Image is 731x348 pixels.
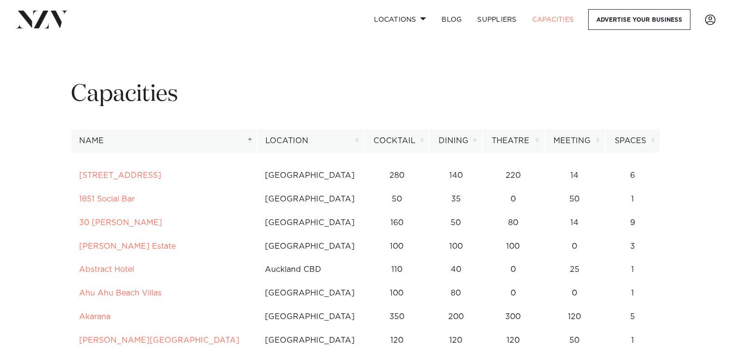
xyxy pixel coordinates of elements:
td: Auckland CBD [257,258,364,281]
th: Cocktail: activate to sort column ascending [364,129,429,153]
td: 5 [605,305,660,329]
td: 100 [429,235,482,258]
td: 1 [605,187,660,211]
td: 350 [364,305,429,329]
td: 0 [482,281,544,305]
td: 110 [364,258,429,281]
td: [GEOGRAPHIC_DATA] [257,211,364,235]
td: 1 [605,281,660,305]
td: [GEOGRAPHIC_DATA] [257,305,364,329]
th: Name: activate to sort column descending [71,129,257,153]
a: Advertise your business [588,9,690,30]
td: 9 [605,211,660,235]
td: 0 [544,281,605,305]
th: Spaces: activate to sort column ascending [605,129,660,153]
td: [GEOGRAPHIC_DATA] [257,187,364,211]
td: 35 [429,187,482,211]
td: 50 [364,187,429,211]
td: 40 [429,258,482,281]
td: 14 [544,164,605,187]
a: 30 [PERSON_NAME] [79,219,162,227]
td: 50 [544,187,605,211]
a: [PERSON_NAME] Estate [79,242,176,250]
a: [PERSON_NAME][GEOGRAPHIC_DATA] [79,336,239,344]
img: nzv-logo.png [15,11,68,28]
td: [GEOGRAPHIC_DATA] [257,164,364,187]
td: 280 [364,164,429,187]
td: 200 [429,305,482,329]
td: 0 [482,187,544,211]
th: Dining: activate to sort column ascending [429,129,482,153]
th: Theatre: activate to sort column ascending [482,129,544,153]
td: 6 [605,164,660,187]
td: 0 [482,258,544,281]
td: 1 [605,258,660,281]
td: 25 [544,258,605,281]
td: [GEOGRAPHIC_DATA] [257,235,364,258]
td: [GEOGRAPHIC_DATA] [257,281,364,305]
td: 80 [429,281,482,305]
td: 220 [482,164,544,187]
a: Abstract Hotel [79,266,134,273]
h1: Capacities [71,80,660,110]
a: 1851 Social Bar [79,195,135,203]
a: BLOG [434,9,469,30]
td: 3 [605,235,660,258]
td: 0 [544,235,605,258]
td: 14 [544,211,605,235]
td: 50 [429,211,482,235]
td: 300 [482,305,544,329]
th: Meeting: activate to sort column ascending [544,129,605,153]
td: 120 [544,305,605,329]
a: Capacities [524,9,582,30]
td: 140 [429,164,482,187]
a: Locations [366,9,434,30]
a: Ahu Ahu Beach Villas [79,289,162,297]
a: SUPPLIERS [469,9,524,30]
a: [STREET_ADDRESS] [79,172,161,179]
th: Location: activate to sort column ascending [257,129,364,153]
a: Akarana [79,313,110,321]
td: 100 [364,235,429,258]
td: 160 [364,211,429,235]
td: 100 [482,235,544,258]
td: 80 [482,211,544,235]
td: 100 [364,281,429,305]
